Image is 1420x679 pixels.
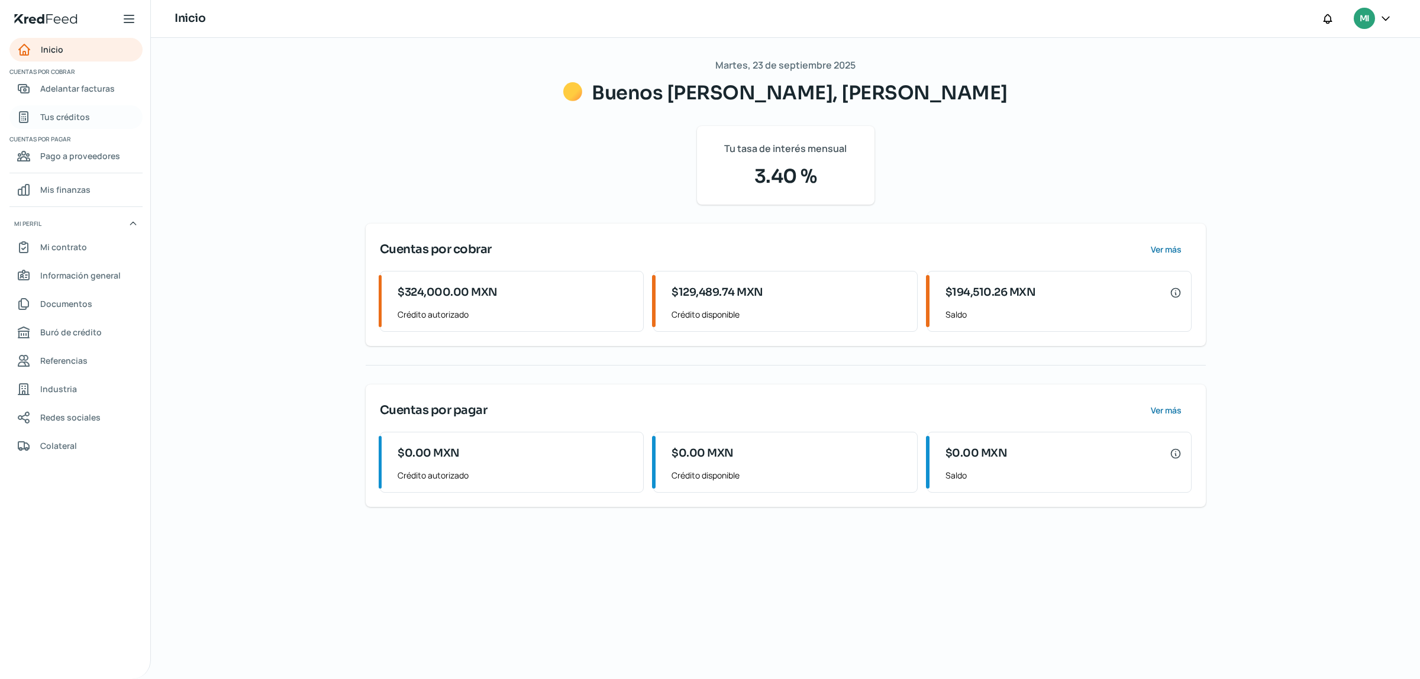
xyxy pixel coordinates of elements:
a: Mis finanzas [9,178,143,202]
span: Ver más [1151,245,1182,254]
a: Mi contrato [9,235,143,259]
span: Buró de crédito [40,325,102,339]
span: Buenos [PERSON_NAME], [PERSON_NAME] [592,81,1008,105]
span: MI [1360,12,1369,26]
a: Pago a proveedores [9,144,143,168]
button: Ver más [1141,399,1192,422]
span: Tu tasa de interés mensual [724,140,847,157]
h1: Inicio [175,10,205,27]
span: Crédito disponible [672,468,908,483]
span: Crédito autorizado [398,468,634,483]
span: Martes, 23 de septiembre 2025 [715,57,856,74]
span: $194,510.26 MXN [945,284,1036,300]
a: Industria [9,377,143,401]
button: Ver más [1141,238,1192,261]
span: Colateral [40,438,77,453]
a: Inicio [9,38,143,62]
span: Cuentas por cobrar [380,241,492,258]
span: Mi perfil [14,218,41,229]
a: Colateral [9,434,143,458]
span: Redes sociales [40,410,101,425]
span: $324,000.00 MXN [398,284,498,300]
span: Mis finanzas [40,182,91,197]
a: Adelantar facturas [9,77,143,101]
span: Mi contrato [40,240,87,254]
span: 3.40 % [711,162,860,190]
a: Tus créditos [9,105,143,129]
span: Industria [40,381,77,396]
a: Información general [9,264,143,287]
span: Cuentas por pagar [380,402,488,419]
span: Pago a proveedores [40,148,120,163]
span: Saldo [945,468,1182,483]
span: Documentos [40,296,92,311]
span: Adelantar facturas [40,81,115,96]
span: $129,489.74 MXN [672,284,763,300]
span: Crédito disponible [672,307,908,322]
span: Cuentas por pagar [9,134,141,144]
span: $0.00 MXN [672,445,734,461]
span: Referencias [40,353,88,368]
a: Documentos [9,292,143,316]
span: Cuentas por cobrar [9,66,141,77]
span: $0.00 MXN [945,445,1008,461]
span: Saldo [945,307,1182,322]
span: $0.00 MXN [398,445,460,461]
span: Ver más [1151,406,1182,415]
span: Crédito autorizado [398,307,634,322]
a: Buró de crédito [9,321,143,344]
a: Referencias [9,349,143,373]
span: Inicio [41,42,63,57]
span: Tus créditos [40,109,90,124]
a: Redes sociales [9,406,143,429]
img: Saludos [563,82,582,101]
span: Información general [40,268,121,283]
